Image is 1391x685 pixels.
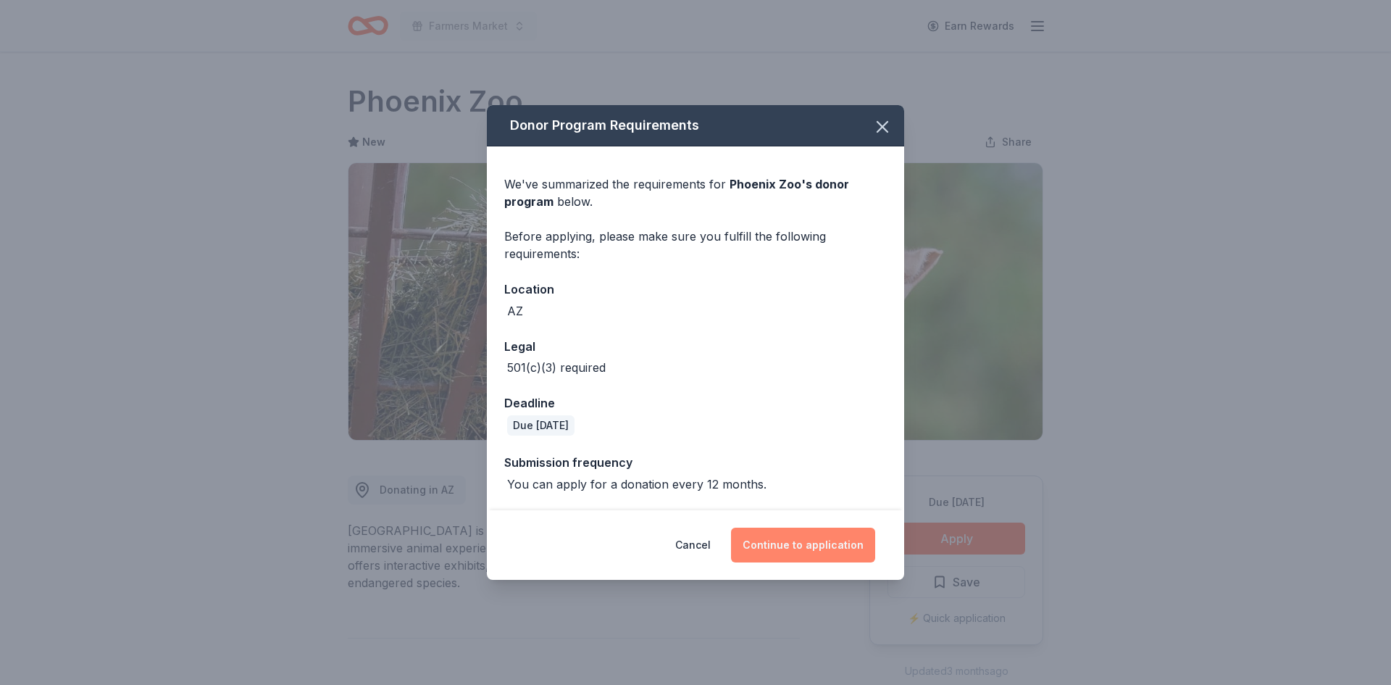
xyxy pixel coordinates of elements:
[504,280,887,299] div: Location
[507,359,606,376] div: 501(c)(3) required
[504,337,887,356] div: Legal
[507,415,575,436] div: Due [DATE]
[507,302,523,320] div: AZ
[507,476,766,493] div: You can apply for a donation every 12 months.
[504,175,887,210] div: We've summarized the requirements for below.
[487,105,904,146] div: Donor Program Requirements
[504,394,887,412] div: Deadline
[504,228,887,262] div: Before applying, please make sure you fulfill the following requirements:
[504,453,887,472] div: Submission frequency
[731,528,875,562] button: Continue to application
[675,528,711,562] button: Cancel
